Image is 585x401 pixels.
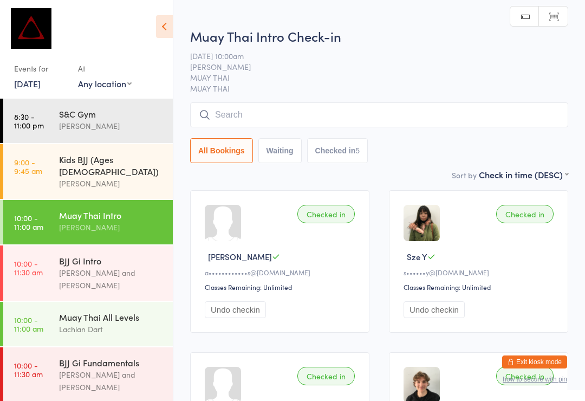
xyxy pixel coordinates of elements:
label: Sort by [452,170,477,180]
div: Checked in [496,367,554,385]
div: Classes Remaining: Unlimited [205,282,358,292]
a: 10:00 -11:00 amMuay Thai Intro[PERSON_NAME] [3,200,173,244]
div: Checked in [297,367,355,385]
img: Dominance MMA Abbotsford [11,8,51,49]
div: Checked in [496,205,554,223]
span: [PERSON_NAME] [208,251,272,262]
span: [DATE] 10:00am [190,50,551,61]
button: Checked in5 [307,138,368,163]
div: s••••••y@[DOMAIN_NAME] [404,268,557,277]
div: S&C Gym [59,108,164,120]
div: 5 [355,146,360,155]
button: Exit kiosk mode [502,355,567,368]
a: 9:00 -9:45 amKids BJJ (Ages [DEMOGRAPHIC_DATA])[PERSON_NAME] [3,144,173,199]
div: Check in time (DESC) [479,169,568,180]
span: MUAY THAI [190,72,551,83]
div: [PERSON_NAME] and [PERSON_NAME] [59,267,164,292]
time: 10:00 - 11:00 am [14,315,43,333]
div: [PERSON_NAME] and [PERSON_NAME] [59,368,164,393]
div: BJJ Gi Fundamentals [59,357,164,368]
time: 10:00 - 11:00 am [14,214,43,231]
button: how to secure with pin [503,376,567,383]
div: At [78,60,132,77]
div: Checked in [297,205,355,223]
div: [PERSON_NAME] [59,221,164,234]
button: All Bookings [190,138,253,163]
a: 8:30 -11:00 pmS&C Gym[PERSON_NAME] [3,99,173,143]
span: [PERSON_NAME] [190,61,551,72]
time: 8:30 - 11:00 pm [14,112,44,130]
button: Waiting [258,138,302,163]
button: Undo checkin [404,301,465,318]
div: Classes Remaining: Unlimited [404,282,557,292]
div: a••••••••••••s@[DOMAIN_NAME] [205,268,358,277]
span: MUAY THAI [190,83,568,94]
time: 9:00 - 9:45 am [14,158,42,175]
h2: Muay Thai Intro Check-in [190,27,568,45]
a: 10:00 -11:00 amMuay Thai All LevelsLachlan Dart [3,302,173,346]
div: [PERSON_NAME] [59,177,164,190]
img: image1692696256.png [404,205,440,241]
div: [PERSON_NAME] [59,120,164,132]
span: Sze Y [407,251,427,262]
time: 10:00 - 11:30 am [14,259,43,276]
div: Muay Thai All Levels [59,311,164,323]
time: 10:00 - 11:30 am [14,361,43,378]
input: Search [190,102,568,127]
div: Lachlan Dart [59,323,164,335]
div: BJJ Gi Intro [59,255,164,267]
div: Kids BJJ (Ages [DEMOGRAPHIC_DATA]) [59,153,164,177]
div: Muay Thai Intro [59,209,164,221]
a: [DATE] [14,77,41,89]
a: 10:00 -11:30 amBJJ Gi Intro[PERSON_NAME] and [PERSON_NAME] [3,245,173,301]
div: Events for [14,60,67,77]
div: Any location [78,77,132,89]
button: Undo checkin [205,301,266,318]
